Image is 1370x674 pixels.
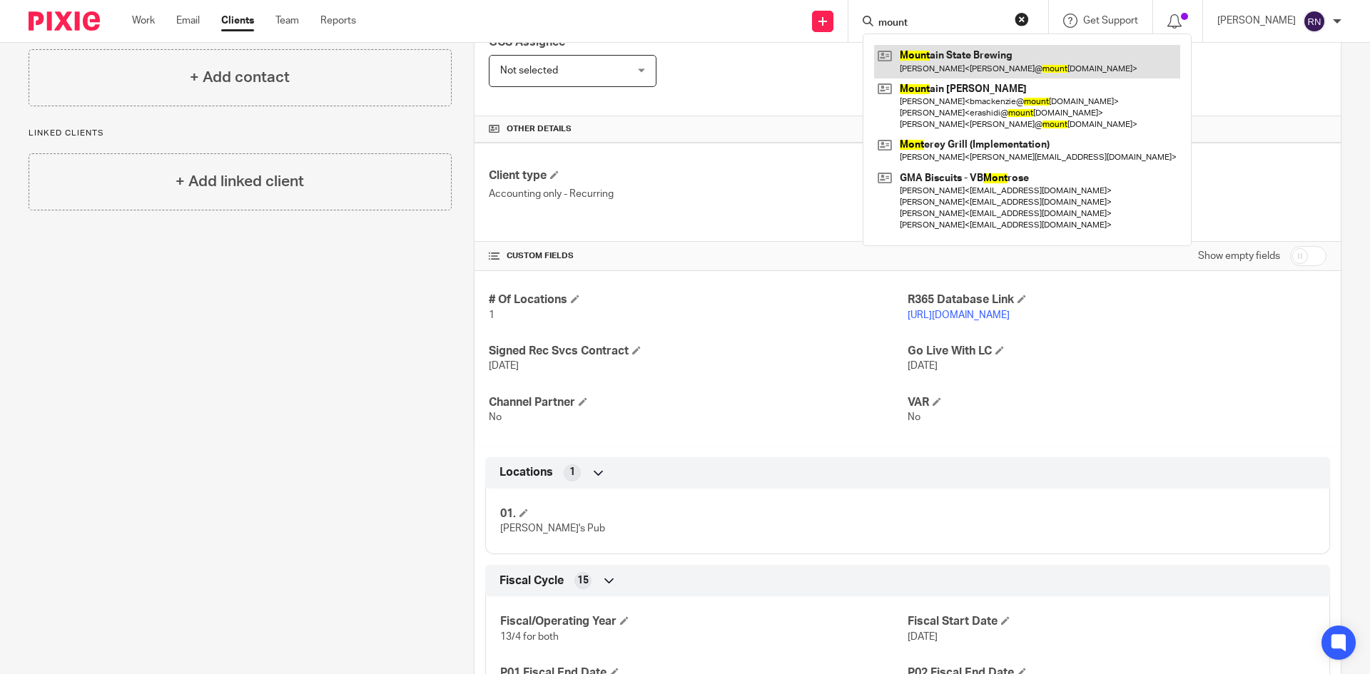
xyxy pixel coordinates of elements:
[500,524,605,533] span: [PERSON_NAME]'s Pub
[500,66,558,76] span: Not selected
[29,11,100,31] img: Pixie
[500,614,908,629] h4: Fiscal/Operating Year
[908,361,938,371] span: [DATE]
[1303,10,1326,33] img: svg%3E
[275,14,299,28] a: Team
[877,17,1005,30] input: Search
[1083,16,1138,26] span: Get Support
[29,128,452,139] p: Linked clients
[489,310,494,320] span: 1
[320,14,356,28] a: Reports
[489,168,908,183] h4: Client type
[499,573,564,588] span: Fiscal Cycle
[908,344,1326,359] h4: Go Live With LC
[908,310,1010,320] a: [URL][DOMAIN_NAME]
[500,632,559,642] span: 13/4 for both
[190,66,290,88] h4: + Add contact
[489,395,908,410] h4: Channel Partner
[908,292,1326,307] h4: R365 Database Link
[176,170,304,193] h4: + Add linked client
[489,361,519,371] span: [DATE]
[489,250,908,262] h4: CUSTOM FIELDS
[500,506,908,521] h4: 01.
[132,14,155,28] a: Work
[908,395,1326,410] h4: VAR
[499,465,553,480] span: Locations
[908,632,938,642] span: [DATE]
[221,14,254,28] a: Clients
[489,292,908,307] h4: # Of Locations
[577,573,589,588] span: 15
[176,14,200,28] a: Email
[489,344,908,359] h4: Signed Rec Svcs Contract
[908,412,920,422] span: No
[1198,249,1280,263] label: Show empty fields
[489,187,908,201] p: Accounting only - Recurring
[507,123,572,135] span: Other details
[908,614,1315,629] h4: Fiscal Start Date
[489,412,502,422] span: No
[569,465,575,479] span: 1
[1217,14,1296,28] p: [PERSON_NAME]
[1015,12,1029,26] button: Clear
